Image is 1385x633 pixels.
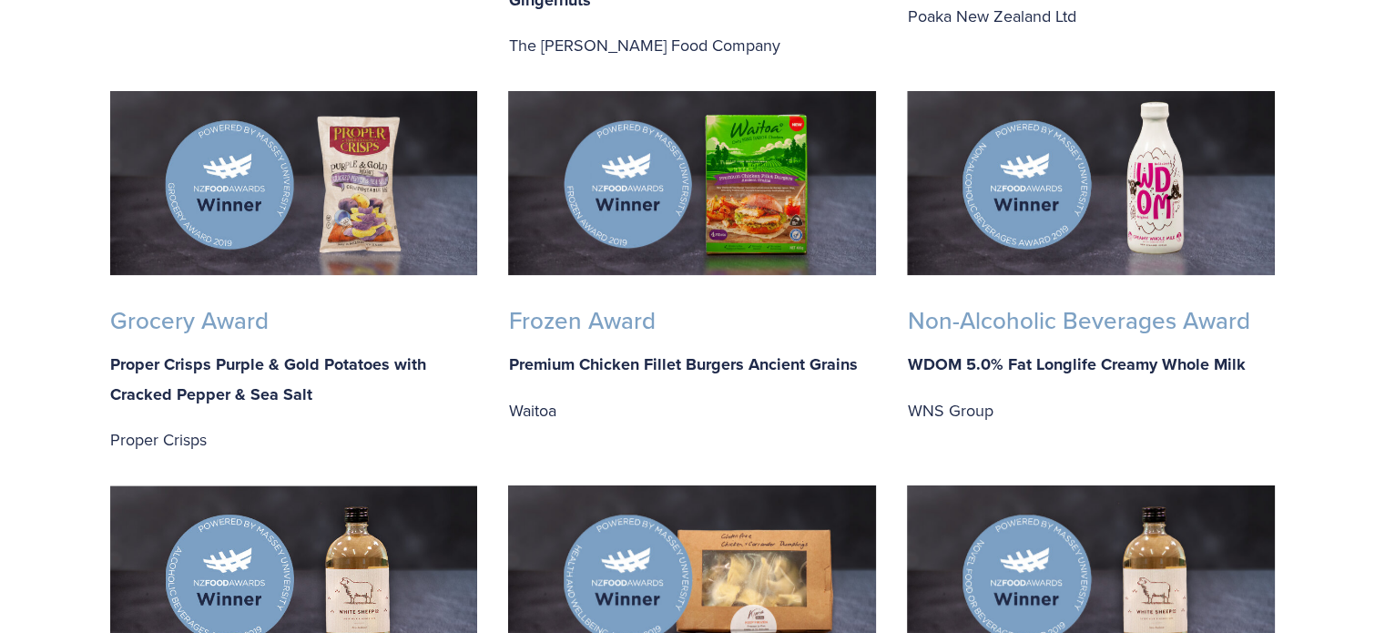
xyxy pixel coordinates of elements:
[110,352,431,406] strong: Proper Crisps Purple & Gold Potatoes with Cracked Pepper & Sea Salt
[907,91,1275,275] img: NZFA-1024x512-Non-Alcoholic.jpg
[110,91,478,275] img: NZFA-1024x512-Grocery.jpg
[508,396,876,425] p: Waitoa
[110,306,478,336] h3: Grocery Award
[508,91,876,275] img: NZFA-1024x512-Frozen.jpg
[907,2,1275,31] p: Poaka New Zealand Ltd
[508,352,857,376] strong: Premium Chicken Fillet Burgers Ancient Grains
[110,425,478,454] p: Proper Crisps
[907,352,1245,376] strong: WDOM 5.0% Fat Longlife Creamy Whole Milk
[508,31,876,60] p: The [PERSON_NAME] Food Company
[907,306,1275,336] h3: Non-Alcoholic Beverages Award
[508,306,876,336] h3: Frozen Award
[907,396,1275,425] p: WNS Group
